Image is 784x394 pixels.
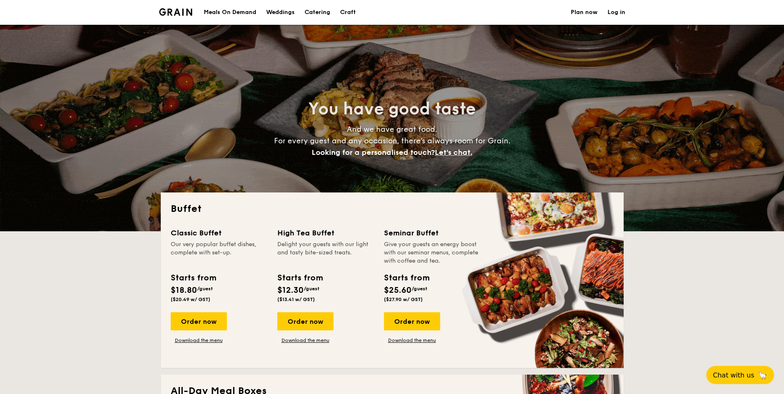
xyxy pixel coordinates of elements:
[274,125,510,157] span: And we have great food. For every guest and any occasion, there’s always room for Grain.
[308,99,476,119] span: You have good taste
[384,272,429,284] div: Starts from
[171,227,267,239] div: Classic Buffet
[277,272,322,284] div: Starts from
[277,297,315,302] span: ($13.41 w/ GST)
[312,148,435,157] span: Looking for a personalised touch?
[713,371,754,379] span: Chat with us
[171,272,216,284] div: Starts from
[159,8,193,16] img: Grain
[384,297,423,302] span: ($27.90 w/ GST)
[159,8,193,16] a: Logotype
[197,286,213,292] span: /guest
[171,202,614,216] h2: Buffet
[171,312,227,330] div: Order now
[384,227,481,239] div: Seminar Buffet
[171,240,267,265] div: Our very popular buffet dishes, complete with set-up.
[277,312,334,330] div: Order now
[171,285,197,295] span: $18.80
[171,297,210,302] span: ($20.49 w/ GST)
[706,366,774,384] button: Chat with us🦙
[384,312,440,330] div: Order now
[304,286,319,292] span: /guest
[435,148,472,157] span: Let's chat.
[171,337,227,344] a: Download the menu
[384,337,440,344] a: Download the menu
[277,285,304,295] span: $12.30
[412,286,427,292] span: /guest
[277,227,374,239] div: High Tea Buffet
[758,370,767,380] span: 🦙
[384,285,412,295] span: $25.60
[277,337,334,344] a: Download the menu
[277,240,374,265] div: Delight your guests with our light and tasty bite-sized treats.
[384,240,481,265] div: Give your guests an energy boost with our seminar menus, complete with coffee and tea.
